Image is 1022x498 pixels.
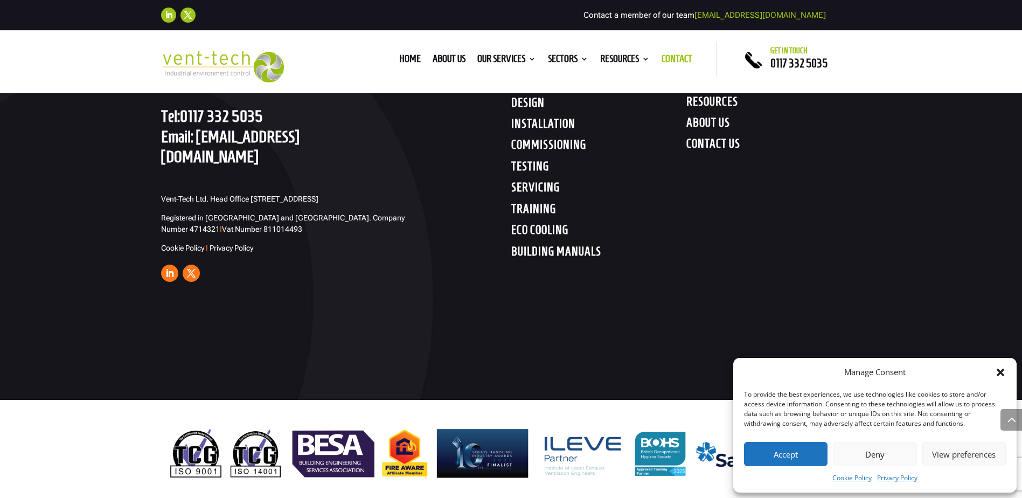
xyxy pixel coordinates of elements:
[844,366,906,379] div: Manage Consent
[433,55,465,67] a: About us
[686,136,861,156] h4: CONTACT US
[161,107,263,125] a: Tel:0117 332 5035
[477,55,536,67] a: Our Services
[399,55,421,67] a: Home
[600,55,650,67] a: Resources
[662,55,692,67] a: Contact
[161,107,180,125] span: Tel:
[744,390,1005,428] div: To provide the best experiences, we use technologies like cookies to store and/or access device i...
[583,10,826,20] span: Contact a member of our team
[995,367,1006,378] div: Close dialog
[511,159,686,178] h4: TESTING
[161,127,300,165] a: [EMAIL_ADDRESS][DOMAIN_NAME]
[770,57,828,70] a: 0117 332 5035
[206,244,208,252] span: I
[694,10,826,20] a: [EMAIL_ADDRESS][DOMAIN_NAME]
[161,195,318,203] span: Vent-Tech Ltd. Head Office [STREET_ADDRESS]
[161,213,405,233] span: Registered in [GEOGRAPHIC_DATA] and [GEOGRAPHIC_DATA]. Company Number 4714321 Vat Number 811014493
[744,442,828,466] button: Accept
[161,51,284,82] img: 2023-09-27T08_35_16.549ZVENT-TECH---Clear-background
[511,137,686,157] h4: COMMISSIONING
[220,225,222,233] span: I
[511,223,686,242] h4: ECO COOLING
[686,94,861,114] h4: RESOURCES
[161,421,861,486] img: Email footer Apr 25
[511,244,686,264] h4: BUILDING MANUALS
[161,265,178,282] a: Follow on LinkedIn
[183,265,200,282] a: Follow on X
[511,116,686,136] h4: INSTALLATION
[161,8,176,23] a: Follow on LinkedIn
[511,180,686,199] h4: SERVICING
[770,46,808,55] span: Get in touch
[833,442,916,466] button: Deny
[686,115,861,135] h4: ABOUT US
[161,127,193,146] span: Email:
[511,202,686,221] h4: TRAINING
[922,442,1006,466] button: View preferences
[210,244,253,252] a: Privacy Policy
[180,8,196,23] a: Follow on X
[832,472,872,485] a: Cookie Policy
[511,95,686,115] h4: DESIGN
[548,55,588,67] a: Sectors
[161,244,204,252] a: Cookie Policy
[877,472,917,485] a: Privacy Policy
